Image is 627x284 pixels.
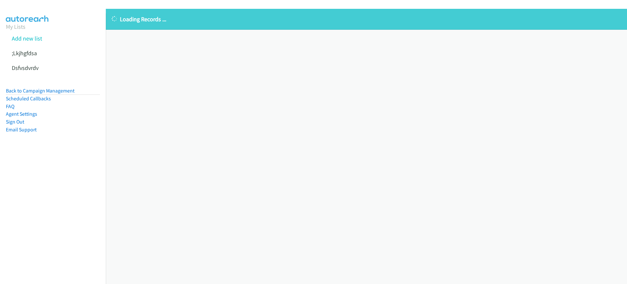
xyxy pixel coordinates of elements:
[12,49,37,57] a: ;Lkjhgfdsa
[12,64,39,72] a: Dsfvsdvrdv
[6,103,14,109] a: FAQ
[6,119,24,125] a: Sign Out
[6,88,74,94] a: Back to Campaign Management
[6,126,37,133] a: Email Support
[6,95,51,102] a: Scheduled Callbacks
[112,15,621,24] p: Loading Records ...
[6,23,25,30] a: My Lists
[6,111,37,117] a: Agent Settings
[12,35,42,42] a: Add new list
